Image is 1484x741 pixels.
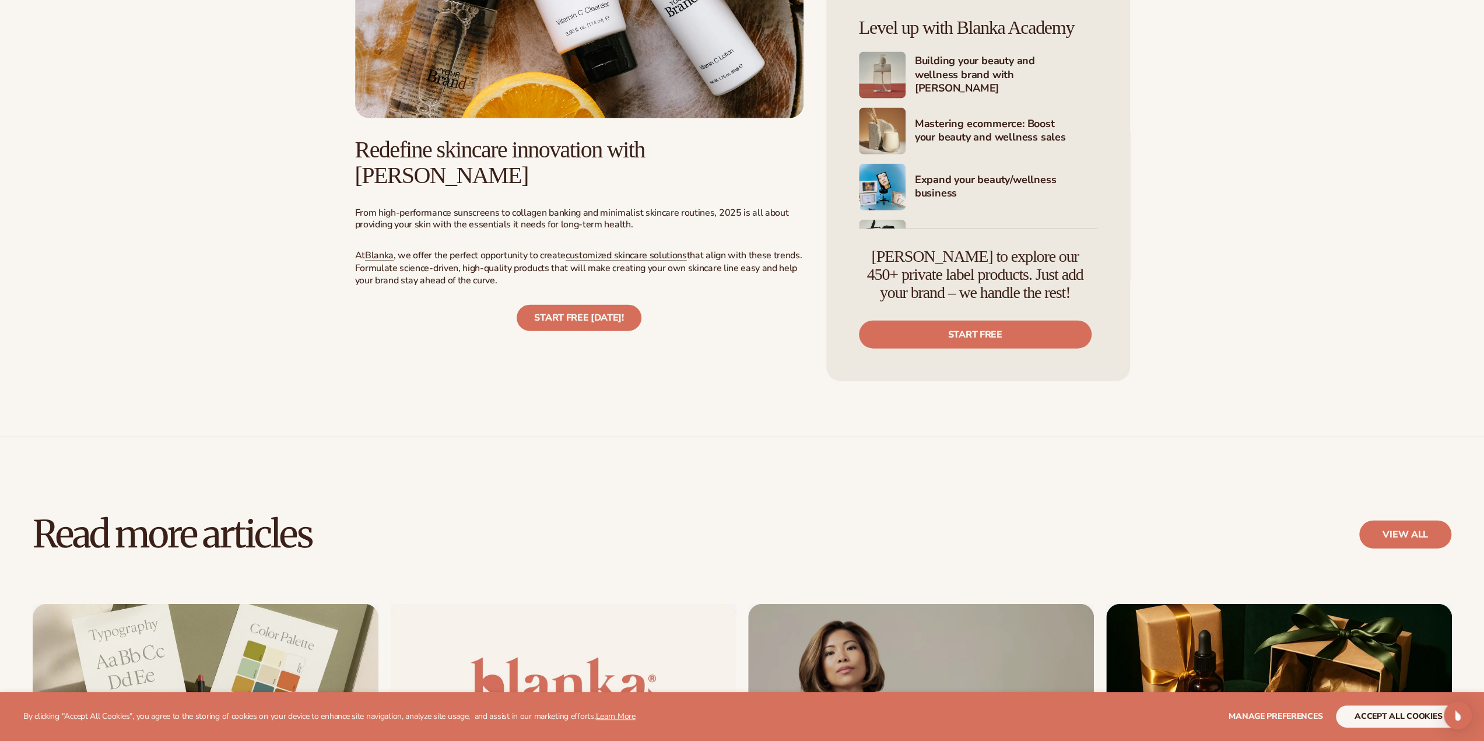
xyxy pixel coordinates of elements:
h4: Level up with Blanka Academy [859,17,1097,38]
a: Shopify Image 7 Expand your beauty/wellness business [859,164,1097,210]
div: Open Intercom Messenger [1444,701,1472,729]
span: Manage preferences [1229,711,1322,722]
span: , we offer the perfect opportunity to create [394,249,566,262]
h4: Building your beauty and wellness brand with [PERSON_NAME] [915,54,1097,96]
a: Shopify Image 6 Mastering ecommerce: Boost your beauty and wellness sales [859,108,1097,154]
span: that align with these trends. Formulate science-driven, high-quality products that will make crea... [355,249,802,286]
a: customized skincare solutions [566,250,687,262]
img: Shopify Image 5 [859,52,906,99]
span: Redefine skincare innovation with [PERSON_NAME] [355,136,645,188]
img: Shopify Image 6 [859,108,906,154]
a: Start free [DATE]! [517,305,641,331]
h4: [PERSON_NAME] to explore our 450+ private label products. Just add your brand – we handle the rest! [859,248,1092,301]
a: Start free [859,320,1092,348]
button: Manage preferences [1229,705,1322,728]
a: Learn More [595,711,635,722]
h2: Read more articles [33,515,311,554]
h4: Expand your beauty/wellness business [915,173,1097,201]
img: Shopify Image 8 [859,220,906,266]
p: By clicking "Accept All Cookies", you agree to the storing of cookies on your device to enhance s... [23,712,636,722]
a: Shopify Image 8 Marketing your beauty and wellness brand 101 [859,220,1097,266]
button: accept all cookies [1336,705,1461,728]
h4: Mastering ecommerce: Boost your beauty and wellness sales [915,117,1097,145]
img: Shopify Image 7 [859,164,906,210]
a: view all [1359,521,1451,549]
span: Start free [DATE]! [534,312,623,324]
a: Blanka [365,250,394,262]
a: Shopify Image 5 Building your beauty and wellness brand with [PERSON_NAME] [859,52,1097,99]
span: At [355,249,365,262]
span: From high-performance sunscreens to collagen banking and minimalist skincare routines, 2025 is al... [355,206,789,231]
